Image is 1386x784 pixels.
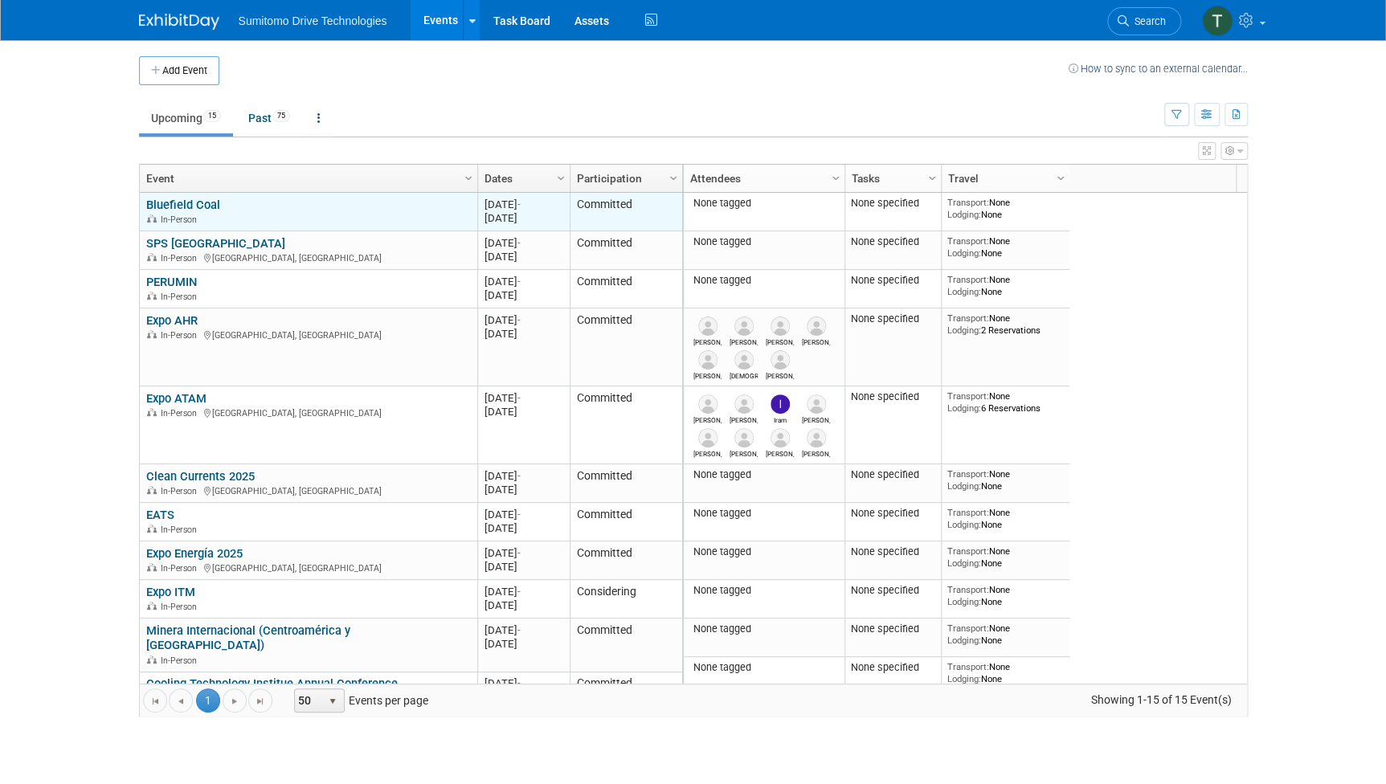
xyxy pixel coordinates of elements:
a: Expo Energía 2025 [146,546,243,561]
div: None tagged [689,584,838,597]
div: None tagged [689,661,838,674]
a: Column Settings [923,165,941,189]
a: Past75 [236,103,302,133]
a: Column Settings [1052,165,1069,189]
a: Go to the last page [248,688,272,713]
div: None tagged [689,507,838,520]
img: In-Person Event [147,486,157,494]
a: Search [1107,7,1181,35]
span: Column Settings [1054,172,1067,185]
span: Lodging: [947,209,981,220]
div: None specified [851,468,934,481]
a: Bluefield Coal [146,198,220,212]
span: Column Settings [462,172,475,185]
span: Go to the first page [149,695,161,708]
span: In-Person [161,408,202,419]
div: [DATE] [484,198,562,211]
div: None specified [851,584,934,597]
div: None specified [851,623,934,635]
a: Upcoming15 [139,103,233,133]
img: Luis Elizondo [807,394,826,414]
span: Transport: [947,584,989,595]
a: Column Settings [552,165,570,189]
img: Jesus Rivera [734,350,754,370]
a: How to sync to an external calendar... [1069,63,1248,75]
a: Column Settings [827,165,844,189]
img: Elí Chávez [771,350,790,370]
a: Column Settings [460,165,477,189]
img: Iram Rincón [771,394,790,414]
span: Lodging: [947,557,981,569]
div: Ricardo Trucios [730,447,758,458]
div: None tagged [689,468,838,481]
span: Lodging: [947,596,981,607]
div: [DATE] [484,676,562,690]
div: None tagged [689,623,838,635]
div: None tagged [689,235,838,248]
span: Transport: [947,507,989,518]
span: In-Person [161,330,202,341]
a: Clean Currents 2025 [146,469,255,484]
img: Santiago Barajas [734,394,754,414]
div: None specified [851,274,934,287]
span: Lodging: [947,402,981,414]
div: Emmanuel Fabian [766,447,794,458]
div: Fernando Vázquez [693,370,722,380]
span: Lodging: [947,325,981,336]
div: None specified [851,507,934,520]
div: None 2 Reservations [947,312,1063,336]
div: [DATE] [484,585,562,598]
span: - [517,276,521,288]
div: Daniel Díaz Miron [802,447,830,458]
div: None None [947,235,1063,259]
div: None None [947,507,1063,530]
span: Column Settings [667,172,680,185]
div: [GEOGRAPHIC_DATA], [GEOGRAPHIC_DATA] [146,406,470,419]
div: Elí Chávez [766,370,794,380]
div: None specified [851,390,934,403]
div: Santiago Damian [693,336,722,346]
span: Column Settings [926,172,938,185]
a: Go to the previous page [169,688,193,713]
span: Showing 1-15 of 15 Event(s) [1076,688,1246,711]
a: SPS [GEOGRAPHIC_DATA] [146,236,285,251]
span: In-Person [161,214,202,225]
div: None 6 Reservations [947,390,1063,414]
td: Committed [570,308,682,386]
span: Column Settings [829,172,842,185]
span: Lodging: [947,247,981,259]
div: None tagged [689,197,838,210]
td: Committed [570,270,682,308]
div: [DATE] [484,598,562,612]
div: [GEOGRAPHIC_DATA], [GEOGRAPHIC_DATA] [146,328,470,341]
span: In-Person [161,563,202,574]
span: Transport: [947,312,989,324]
div: [DATE] [484,313,562,327]
span: select [326,695,339,708]
img: In-Person Event [147,655,157,664]
img: Santiago Damian [698,316,718,336]
div: [DATE] [484,483,562,496]
div: None specified [851,197,934,210]
div: [GEOGRAPHIC_DATA], [GEOGRAPHIC_DATA] [146,251,470,264]
div: Francisco López [766,336,794,346]
span: Lodging: [947,635,981,646]
span: - [517,237,521,249]
div: Guillermo Uvence [693,447,722,458]
div: None None [947,623,1063,646]
img: ExhibitDay [139,14,219,30]
div: None specified [851,661,934,674]
img: Taylor Mobley [1202,6,1233,36]
div: None specified [851,312,934,325]
a: Tasks [852,165,930,192]
span: Lodging: [947,286,981,297]
div: None None [947,274,1063,297]
div: [DATE] [484,288,562,302]
div: [DATE] [484,275,562,288]
span: Transport: [947,274,989,285]
img: In-Person Event [147,330,157,338]
span: Transport: [947,390,989,402]
span: Transport: [947,623,989,634]
span: 15 [203,110,221,122]
div: [GEOGRAPHIC_DATA], [GEOGRAPHIC_DATA] [146,561,470,574]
